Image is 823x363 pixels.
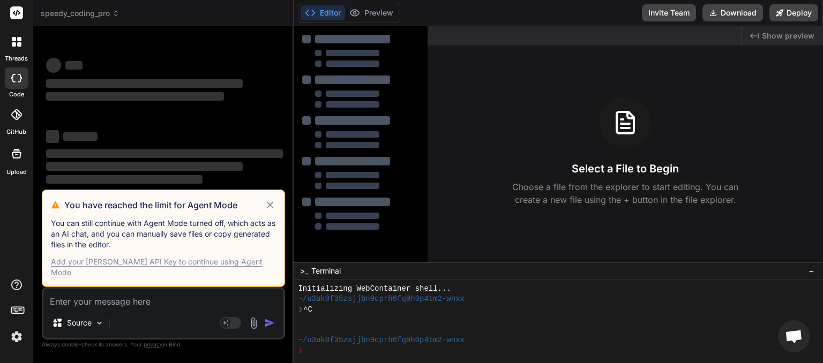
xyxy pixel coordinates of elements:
span: ‌ [46,130,59,143]
span: Show preview [762,31,814,41]
span: ‌ [65,61,83,70]
p: Always double-check its answers. Your in Bind [42,339,285,350]
span: ‌ [46,92,224,101]
a: Open chat [778,320,810,352]
span: ‌ [46,162,243,171]
button: Deploy [769,4,818,21]
span: speedy_coding_pro [41,8,119,19]
label: threads [5,54,28,63]
span: ❯ [298,345,303,356]
span: ~/u3uk0f35zsjjbn9cprh6fq9h0p4tm2-wnxx [298,335,465,345]
span: Terminal [311,266,341,276]
span: ~/u3uk0f35zsjjbn9cprh6fq9h0p4tm2-wnxx [298,294,465,304]
h3: Select a File to Begin [572,161,679,176]
img: attachment [248,317,260,329]
span: ‌ [46,79,243,88]
button: − [806,262,817,279]
button: Preview [345,5,398,20]
span: ^C [303,305,312,315]
p: Choose a file from the explorer to start editing. You can create a new file using the + button in... [505,180,745,206]
span: ‌ [46,149,283,158]
label: code [9,90,24,99]
span: − [809,266,814,276]
img: icon [264,317,275,328]
p: Source [67,317,92,328]
h3: You have reached the limit for Agent Mode [64,199,264,211]
p: You can still continue with Agent Mode turned off, which acts as an AI chat, and you can manually... [51,218,276,250]
span: ‌ [63,132,98,141]
img: settings [8,328,26,346]
span: ‌ [46,175,203,184]
span: ‌ [46,58,61,73]
label: Upload [6,168,27,177]
label: GitHub [6,127,26,137]
span: privacy [144,341,163,347]
span: Initializing WebContainer shell... [298,284,451,294]
img: Pick Models [95,319,104,328]
span: >_ [300,266,308,276]
button: Invite Team [642,4,696,21]
button: Download [702,4,763,21]
span: ❯ [298,305,303,315]
div: Add your [PERSON_NAME] API Key to continue using Agent Mode [51,256,276,278]
button: Editor [301,5,345,20]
